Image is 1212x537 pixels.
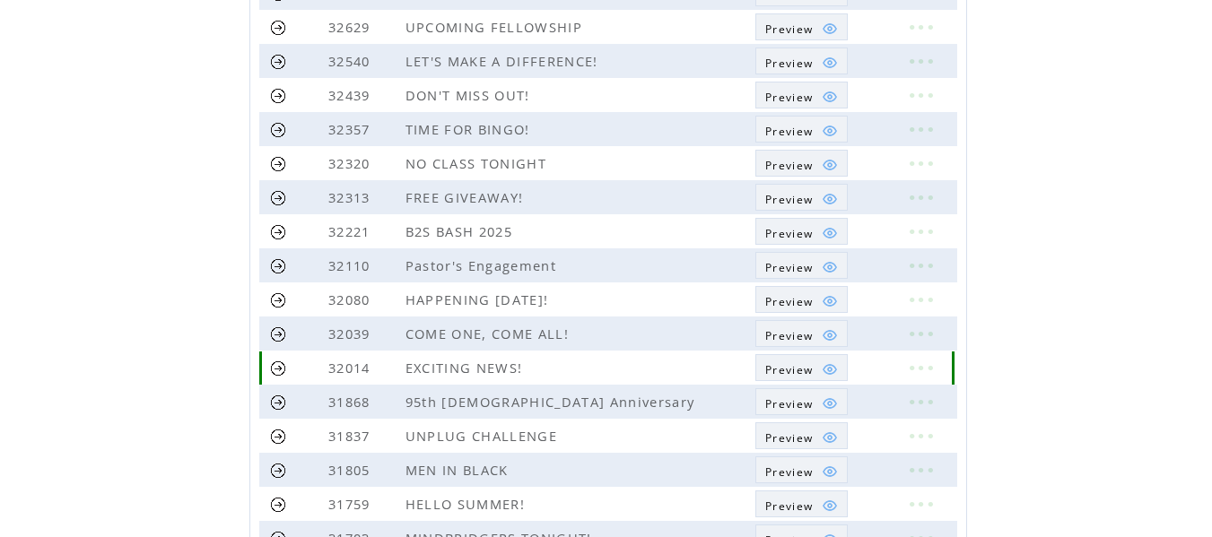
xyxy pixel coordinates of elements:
[765,362,813,377] span: Show MMS preview
[405,495,529,513] span: HELLO SUMMER!
[755,422,848,449] a: Preview
[405,86,535,104] span: DON'T MISS OUT!
[755,13,848,40] a: Preview
[405,325,573,342] span: COME ONE, COME ALL!
[822,429,838,446] img: eye.png
[755,184,848,211] a: Preview
[405,52,603,70] span: LET'S MAKE A DIFFERENCE!
[765,226,813,241] span: Show MMS preview
[822,498,838,514] img: eye.png
[822,89,838,105] img: eye.png
[822,327,838,343] img: eye.png
[755,354,848,381] a: Preview
[755,320,848,347] a: Preview
[328,256,375,274] span: 32110
[328,222,375,240] span: 32221
[405,290,554,308] span: HAPPENING [DATE]!
[328,495,375,513] span: 31759
[822,123,838,139] img: eye.png
[755,490,848,517] a: Preview
[765,294,813,309] span: Show MMS preview
[765,124,813,139] span: Show MMS preview
[328,120,375,138] span: 32357
[328,188,375,206] span: 32313
[822,191,838,207] img: eye.png
[822,55,838,71] img: eye.png
[822,395,838,411] img: eye.png
[755,286,848,313] a: Preview
[822,361,838,377] img: eye.png
[822,157,838,173] img: eye.png
[822,21,838,37] img: eye.png
[328,18,375,36] span: 32629
[405,427,562,445] span: UNPLUG CHALLENGE
[765,192,813,207] span: Show MMS preview
[405,359,528,377] span: EXCITING NEWS!
[405,256,561,274] span: Pastor's Engagement
[765,90,813,105] span: Show MMS preview
[405,222,517,240] span: B2S BASH 2025
[755,218,848,245] a: Preview
[755,116,848,143] a: Preview
[765,158,813,173] span: Show MMS preview
[755,252,848,279] a: Preview
[822,225,838,241] img: eye.png
[755,388,848,415] a: Preview
[765,328,813,343] span: Show MMS preview
[328,290,375,308] span: 32080
[328,461,375,479] span: 31805
[755,456,848,483] a: Preview
[405,461,513,479] span: MEN IN BLACK
[328,427,375,445] span: 31837
[765,396,813,411] span: Show MMS preview
[405,188,528,206] span: FREE GIVEAWAY!
[765,464,813,480] span: Show MMS preview
[765,498,813,514] span: Show MMS preview
[328,359,375,377] span: 32014
[765,260,813,275] span: Show MMS preview
[755,150,848,177] a: Preview
[765,56,813,71] span: Show MMS preview
[328,393,375,411] span: 31868
[822,259,838,275] img: eye.png
[328,86,375,104] span: 32439
[822,463,838,480] img: eye.png
[405,154,551,172] span: NO CLASS TONIGHT
[822,293,838,309] img: eye.png
[328,52,375,70] span: 32540
[405,18,587,36] span: UPCOMING FELLOWSHIP
[765,430,813,446] span: Show MMS preview
[755,82,848,108] a: Preview
[328,325,375,342] span: 32039
[328,154,375,172] span: 32320
[755,48,848,74] a: Preview
[765,22,813,37] span: Show MMS preview
[405,120,535,138] span: TIME FOR BINGO!
[405,393,700,411] span: 95th [DEMOGRAPHIC_DATA] Anniversary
